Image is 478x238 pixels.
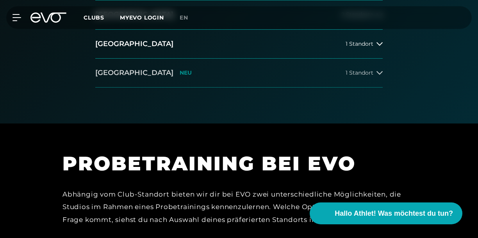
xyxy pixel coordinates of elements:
button: Hallo Athlet! Was möchtest du tun? [310,202,462,224]
span: Hallo Athlet! Was möchtest du tun? [335,208,453,219]
p: NEU [180,70,192,76]
h1: PROBETRAINING BEI EVO [62,151,414,176]
span: 1 Standort [346,41,373,47]
a: en [180,13,198,22]
div: Abhängig vom Club-Standort bieten wir dir bei EVO zwei unterschiedliche Möglichkeiten, die Studio... [62,188,414,226]
a: Clubs [84,14,120,21]
h2: [GEOGRAPHIC_DATA] [95,68,173,78]
a: MYEVO LOGIN [120,14,164,21]
button: [GEOGRAPHIC_DATA]NEU1 Standort [95,59,383,88]
span: Clubs [84,14,104,21]
h2: [GEOGRAPHIC_DATA] [95,39,173,49]
button: [GEOGRAPHIC_DATA]1 Standort [95,30,383,59]
span: 1 Standort [346,70,373,76]
span: en [180,14,188,21]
